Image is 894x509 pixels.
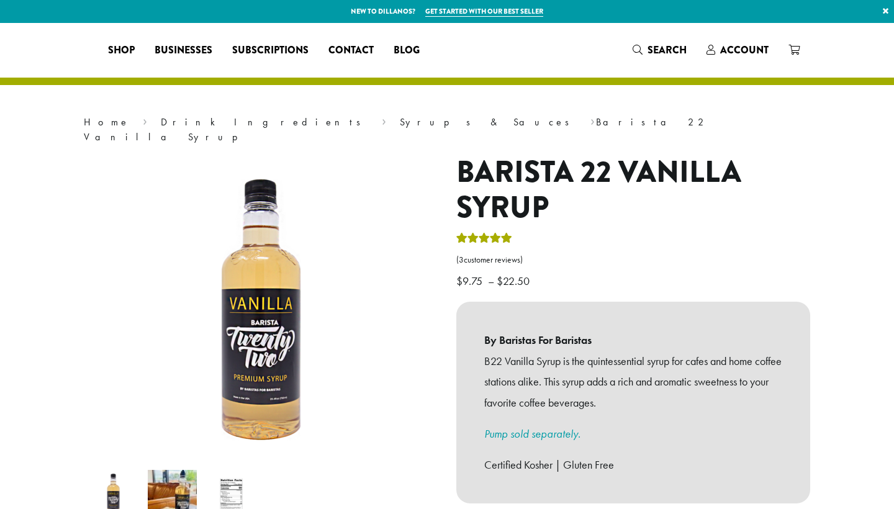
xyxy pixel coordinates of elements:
[623,40,697,60] a: Search
[84,115,810,145] nav: Breadcrumb
[456,231,512,250] div: Rated 5.00 out of 5
[106,155,416,465] img: Barista 22 Vanilla Syrup
[484,426,580,441] a: Pump sold separately.
[456,274,463,288] span: $
[98,40,145,60] a: Shop
[590,110,595,130] span: ›
[459,254,464,265] span: 3
[488,274,494,288] span: –
[161,115,369,128] a: Drink Ingredients
[456,155,810,226] h1: Barista 22 Vanilla Syrup
[382,110,386,130] span: ›
[425,6,543,17] a: Get started with our best seller
[497,274,533,288] bdi: 22.50
[648,43,687,57] span: Search
[456,274,485,288] bdi: 9.75
[484,330,782,351] b: By Baristas For Baristas
[143,110,147,130] span: ›
[497,274,503,288] span: $
[484,351,782,413] p: B22 Vanilla Syrup is the quintessential syrup for cafes and home coffee stations alike. This syru...
[484,454,782,475] p: Certified Kosher | Gluten Free
[720,43,769,57] span: Account
[155,43,212,58] span: Businesses
[328,43,374,58] span: Contact
[232,43,309,58] span: Subscriptions
[84,115,130,128] a: Home
[108,43,135,58] span: Shop
[394,43,420,58] span: Blog
[400,115,577,128] a: Syrups & Sauces
[456,254,810,266] a: (3customer reviews)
